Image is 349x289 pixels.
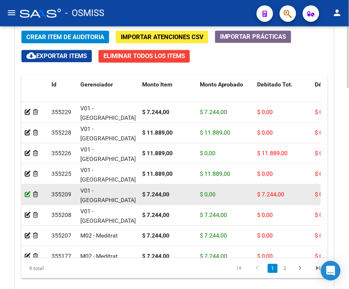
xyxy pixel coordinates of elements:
[200,150,215,156] span: $ 0,00
[65,4,104,22] span: - OSMISS
[268,264,278,273] a: 1
[52,191,71,198] span: 355209
[142,191,169,198] strong: $ 7.244,00
[333,8,342,18] mat-icon: person
[258,170,273,177] span: $ 0,00
[258,150,288,156] span: $ 11.889,00
[80,81,113,88] span: Gerenciador
[315,253,331,259] span: $ 0,00
[200,253,227,259] span: $ 7.244,00
[315,150,331,156] span: $ 0,00
[80,146,136,162] span: V01 - [GEOGRAPHIC_DATA]
[315,232,331,239] span: $ 0,00
[142,109,169,115] strong: $ 7.244,00
[139,76,197,112] datatable-header-cell: Monto Item
[315,170,331,177] span: $ 0,00
[220,33,286,40] span: Importar Prácticas
[200,170,230,177] span: $ 11.889,00
[142,170,173,177] strong: $ 11.889,00
[280,264,290,273] a: 2
[26,51,36,61] mat-icon: cloud_download
[197,76,254,112] datatable-header-cell: Monto Aprobado
[52,150,71,156] span: 355226
[142,212,169,218] strong: $ 7.244,00
[121,33,204,41] span: Importar Atenciones CSV
[258,212,273,218] span: $ 0,00
[258,191,285,198] span: $ 7.244,00
[279,261,291,275] li: page 2
[258,109,273,115] span: $ 0,00
[258,129,273,136] span: $ 0,00
[21,50,92,62] button: Exportar Items
[215,30,291,43] button: Importar Prácticas
[26,52,87,60] span: Exportar Items
[315,109,331,115] span: $ 0,00
[116,30,208,43] button: Importar Atenciones CSV
[258,253,273,259] span: $ 0,00
[80,253,118,259] span: M02 - Meditrat
[7,8,16,18] mat-icon: menu
[293,264,308,273] a: go to next page
[52,232,71,239] span: 355207
[200,212,227,218] span: $ 7.244,00
[200,129,230,136] span: $ 11.889,00
[103,52,185,60] span: Eliminar Todos los Items
[267,261,279,275] li: page 1
[80,167,136,183] span: V01 - [GEOGRAPHIC_DATA]
[80,105,136,121] span: V01 - [GEOGRAPHIC_DATA]
[200,232,227,239] span: $ 7.244,00
[142,129,173,136] strong: $ 11.889,00
[80,232,118,239] span: M02 - Meditrat
[80,187,136,203] span: V01 - [GEOGRAPHIC_DATA]
[80,208,136,224] span: V01 - [GEOGRAPHIC_DATA]
[258,232,273,239] span: $ 0,00
[250,264,265,273] a: go to previous page
[80,126,136,142] span: V01 - [GEOGRAPHIC_DATA]
[200,81,244,88] span: Monto Aprobado
[77,76,139,112] datatable-header-cell: Gerenciador
[48,76,77,112] datatable-header-cell: Id
[200,109,227,115] span: $ 7.244,00
[52,170,71,177] span: 355225
[142,253,169,259] strong: $ 7.244,00
[98,50,190,63] button: Eliminar Todos los Items
[52,212,71,218] span: 355208
[142,81,172,88] span: Monto Item
[232,264,247,273] a: go to first page
[52,129,71,136] span: 355228
[254,76,312,112] datatable-header-cell: Debitado Tot.
[52,81,56,88] span: Id
[26,33,104,41] span: Crear Item de Auditoria
[142,150,173,156] strong: $ 11.889,00
[315,129,331,136] span: $ 0,00
[21,30,109,43] button: Crear Item de Auditoria
[311,264,326,273] a: go to last page
[52,109,71,115] span: 355229
[315,191,331,198] span: $ 0,00
[258,81,293,88] span: Debitado Tot.
[52,253,71,259] span: 355177
[142,232,169,239] strong: $ 7.244,00
[21,258,83,279] div: 9 total
[200,191,215,198] span: $ 0,00
[315,212,331,218] span: $ 0,00
[321,261,341,281] div: Open Intercom Messenger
